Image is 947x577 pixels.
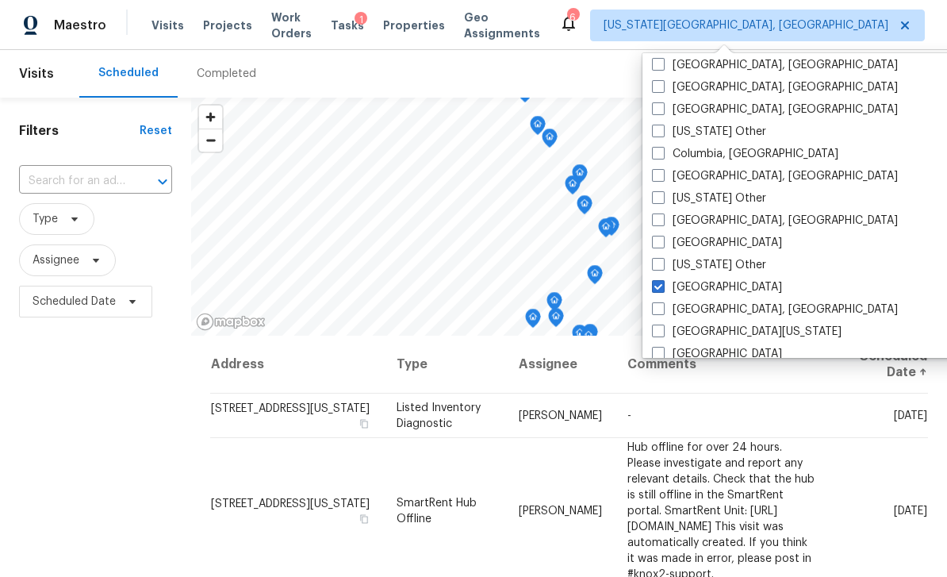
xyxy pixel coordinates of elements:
[615,336,830,394] th: Comments
[357,511,371,525] button: Copy Address
[652,124,766,140] label: [US_STATE] Other
[565,175,581,200] div: Map marker
[506,336,615,394] th: Assignee
[519,410,602,421] span: [PERSON_NAME]
[577,195,592,220] div: Map marker
[331,20,364,31] span: Tasks
[464,10,540,41] span: Geo Assignments
[652,279,782,295] label: [GEOGRAPHIC_DATA]
[33,252,79,268] span: Assignee
[604,17,888,33] span: [US_STATE][GEOGRAPHIC_DATA], [GEOGRAPHIC_DATA]
[652,235,782,251] label: [GEOGRAPHIC_DATA]
[598,218,614,243] div: Map marker
[546,292,562,317] div: Map marker
[627,410,631,421] span: -
[33,294,116,310] span: Scheduled Date
[587,265,603,290] div: Map marker
[19,123,140,139] h1: Filters
[383,17,445,33] span: Properties
[652,146,838,162] label: Columbia, [GEOGRAPHIC_DATA]
[140,123,172,139] div: Reset
[19,169,128,194] input: Search for an address...
[271,10,312,41] span: Work Orders
[199,106,222,129] button: Zoom in
[54,17,106,33] span: Maestro
[652,257,766,273] label: [US_STATE] Other
[652,302,898,317] label: [GEOGRAPHIC_DATA], [GEOGRAPHIC_DATA]
[894,410,927,421] span: [DATE]
[530,116,546,140] div: Map marker
[652,213,898,229] label: [GEOGRAPHIC_DATA], [GEOGRAPHIC_DATA]
[151,17,184,33] span: Visits
[211,498,370,509] span: [STREET_ADDRESS][US_STATE]
[652,57,898,73] label: [GEOGRAPHIC_DATA], [GEOGRAPHIC_DATA]
[397,402,481,429] span: Listed Inventory Diagnostic
[211,403,370,414] span: [STREET_ADDRESS][US_STATE]
[581,327,596,352] div: Map marker
[197,66,256,82] div: Completed
[210,336,384,394] th: Address
[542,129,558,153] div: Map marker
[830,336,928,394] th: Scheduled Date ↑
[384,336,506,394] th: Type
[151,171,174,193] button: Open
[572,325,588,349] div: Map marker
[355,12,367,28] div: 1
[567,10,578,25] div: 6
[604,217,619,241] div: Map marker
[548,308,564,333] div: Map marker
[98,65,159,81] div: Scheduled
[652,168,898,184] label: [GEOGRAPHIC_DATA], [GEOGRAPHIC_DATA]
[652,102,898,117] label: [GEOGRAPHIC_DATA], [GEOGRAPHIC_DATA]
[191,98,945,336] canvas: Map
[397,497,477,524] span: SmartRent Hub Offline
[652,324,842,340] label: [GEOGRAPHIC_DATA][US_STATE]
[894,505,927,516] span: [DATE]
[203,17,252,33] span: Projects
[357,417,371,431] button: Copy Address
[519,505,602,516] span: [PERSON_NAME]
[19,56,54,91] span: Visits
[572,164,588,189] div: Map marker
[582,324,598,348] div: Map marker
[33,211,58,227] span: Type
[652,190,766,206] label: [US_STATE] Other
[199,129,222,152] button: Zoom out
[525,309,541,333] div: Map marker
[196,313,266,331] a: Mapbox homepage
[652,346,782,362] label: [GEOGRAPHIC_DATA]
[652,79,898,95] label: [GEOGRAPHIC_DATA], [GEOGRAPHIC_DATA]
